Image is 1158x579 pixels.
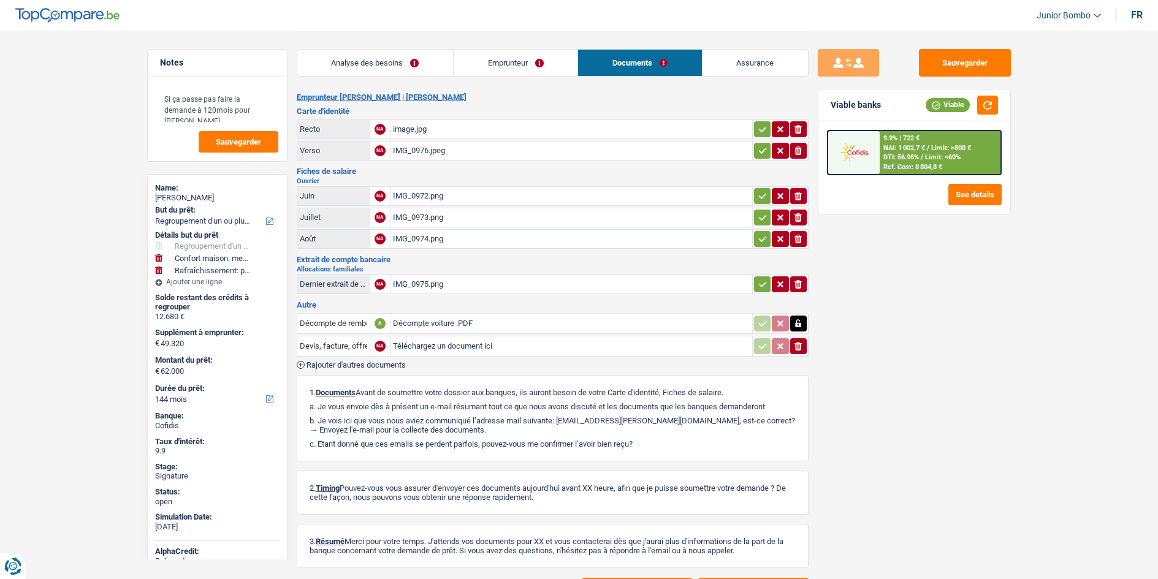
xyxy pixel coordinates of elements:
[300,191,367,200] div: Juin
[1131,9,1143,21] div: fr
[883,144,925,152] span: NAI: 1 002,7 €
[297,178,809,184] h2: Ouvrier
[393,142,750,160] div: IMG_0976.jpeg
[948,184,1002,205] button: See details
[155,293,280,312] div: Solde restant des crédits à regrouper
[931,144,971,152] span: Limit: >800 €
[375,233,386,244] div: NA
[155,471,280,481] div: Signature
[155,205,277,215] label: But du prêt:
[375,279,386,290] div: NA
[300,234,367,243] div: Août
[831,141,877,164] img: Cofidis
[199,131,278,153] button: Sauvegarder
[155,487,280,497] div: Status:
[155,411,280,421] div: Banque:
[15,8,120,23] img: TopCompare Logo
[375,341,386,352] div: NA
[921,153,923,161] span: /
[155,512,280,522] div: Simulation Date:
[155,278,280,286] div: Ajouter une ligne
[155,355,277,365] label: Montant du prêt:
[310,439,796,448] p: c. Etant donné que ces emails se perdent parfois, pouvez-vous me confirmer l’avoir bien reçu?
[307,361,406,369] span: Rajouter d'autres documents
[310,402,796,411] p: a. Je vous envoie dès à présent un e-mail résumant tout ce que nous avons discuté et les doc...
[300,124,367,134] div: Recto
[703,50,808,76] a: Assurance
[155,384,277,393] label: Durée du prêt:
[393,208,750,227] div: IMG_0973.png
[155,421,280,431] div: Cofidis
[375,145,386,156] div: NA
[316,537,345,546] span: Résumé
[297,93,809,102] h2: Emprunteur [PERSON_NAME] | [PERSON_NAME]
[316,483,340,493] span: Timing
[310,483,796,502] p: 2. Pouvez-vous vous assurer d'envoyer ces documents aujourd'hui avant XX heure, afin que je puiss...
[883,163,942,171] div: Ref. Cost: 8 804,8 €
[155,462,280,472] div: Stage:
[297,266,809,273] h2: Allocations familiales
[297,255,809,263] h3: Extrait de compte bancaire
[927,144,929,152] span: /
[155,497,280,507] div: open
[883,153,919,161] span: DTI: 56.98%
[831,100,881,110] div: Viable banks
[155,556,280,566] div: Refused
[300,213,367,222] div: Juillet
[300,146,367,155] div: Verso
[393,230,750,248] div: IMG_0974.png
[160,58,275,68] h5: Notes
[155,338,159,348] span: €
[297,167,809,175] h3: Fiches de salaire
[316,388,356,397] span: Documents
[375,191,386,202] div: NA
[216,138,261,146] span: Sauvegarder
[155,547,280,556] div: AlphaCredit:
[375,124,386,135] div: NA
[393,275,750,293] div: IMG_0975.png
[393,187,750,205] div: IMG_0972.png
[297,107,809,115] h3: Carte d'identité
[578,50,701,76] a: Documents
[310,388,796,397] p: 1. Avant de soumettre votre dossier aux banques, ils auront besoin de votre Carte d'identité, Fic...
[297,361,406,369] button: Rajouter d'autres documents
[310,537,796,555] p: 3. Merci pour votre temps. J'attends vos documents pour XX et vous contacterai dès que j'aurai p...
[155,230,280,240] div: Détails but du prêt
[155,193,280,203] div: [PERSON_NAME]
[155,312,280,322] div: 12.680 €
[297,301,809,309] h3: Autre
[155,522,280,532] div: [DATE]
[155,183,280,193] div: Name:
[883,134,920,142] div: 9.9% | 722 €
[310,416,796,434] p: b. Je vois ici que vous nous aviez communiqué l’adresse mail suivante: [EMAIL_ADDRESS][PERSON_NA...
[1027,6,1101,26] a: Junior Bombo
[155,446,280,456] div: 9.9
[155,328,277,338] label: Supplément à emprunter:
[375,212,386,223] div: NA
[155,366,159,376] span: €
[1037,10,1091,21] span: Junior Bombo
[925,153,961,161] span: Limit: <60%
[375,318,386,329] div: A
[393,314,750,333] div: Décompte voiture .PDF
[926,98,970,112] div: Viable
[300,279,367,289] div: Dernier extrait de compte pour vos allocations familiales
[919,49,1011,77] button: Sauvegarder
[454,50,577,76] a: Emprunteur
[155,437,280,447] div: Taux d'intérêt:
[393,120,750,138] div: image.jpg
[297,50,453,76] a: Analyse des besoins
